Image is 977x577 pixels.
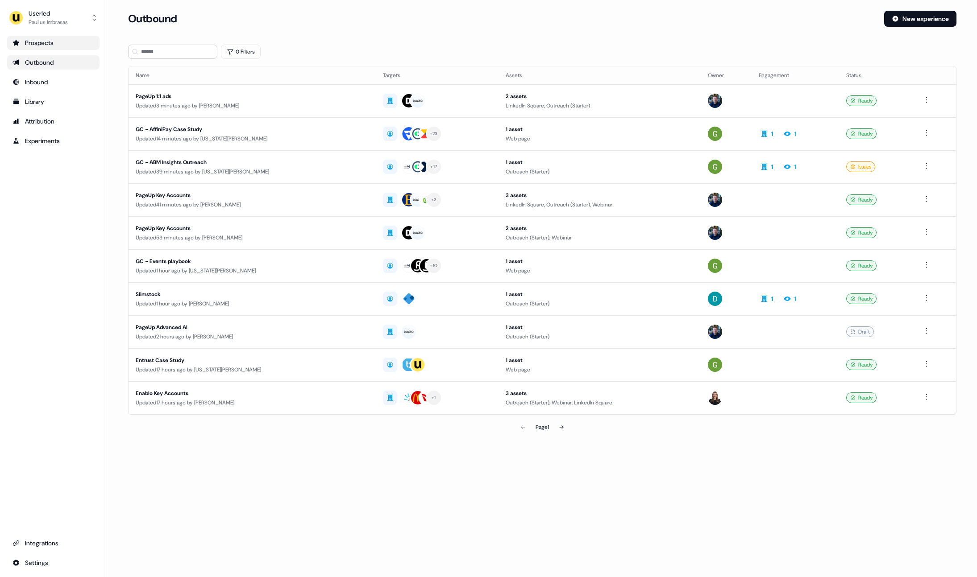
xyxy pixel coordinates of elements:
div: Issues [846,161,875,172]
div: Updated 39 minutes ago by [US_STATE][PERSON_NAME] [136,167,369,176]
div: Ready [846,128,877,139]
div: PageUp Advanced AI [136,323,369,332]
a: Go to integrations [7,536,100,550]
div: + 2 [431,196,437,204]
div: 1 asset [506,356,694,365]
h3: Outbound [128,12,177,25]
th: Targets [376,66,499,84]
div: Ready [846,359,877,370]
div: 1 [794,294,797,303]
div: + 1 [432,394,436,402]
div: PageUp Key Accounts [136,224,369,233]
div: + 10 [430,262,437,270]
th: Engagement [752,66,839,84]
div: Ready [846,194,877,205]
img: Georgia [708,259,722,273]
div: 3 assets [506,191,694,200]
div: LinkedIn Square, Outreach (Starter), Webinar [506,200,694,209]
a: Go to templates [7,95,100,109]
div: Updated 17 hours ago by [PERSON_NAME] [136,398,369,407]
div: Outreach (Starter), Webinar [506,233,694,242]
div: Enablo Key Accounts [136,389,369,398]
div: 1 asset [506,323,694,332]
div: Draft [846,326,874,337]
div: Updated 14 minutes ago by [US_STATE][PERSON_NAME] [136,134,369,143]
th: Name [129,66,376,84]
div: + 17 [430,163,437,171]
img: James [708,94,722,108]
div: Outreach (Starter) [506,299,694,308]
div: 1 asset [506,125,694,134]
a: Go to integrations [7,556,100,570]
div: Page 1 [536,423,549,432]
a: Go to outbound experience [7,55,100,70]
div: Inbound [12,78,94,87]
div: 1 [794,129,797,138]
div: Updated 53 minutes ago by [PERSON_NAME] [136,233,369,242]
div: Outreach (Starter) [506,167,694,176]
img: James [708,226,722,240]
div: Prospects [12,38,94,47]
img: David [708,292,722,306]
div: Ready [846,392,877,403]
div: Library [12,97,94,106]
div: Updated 3 minutes ago by [PERSON_NAME] [136,101,369,110]
div: Updated 1 hour ago by [PERSON_NAME] [136,299,369,308]
div: 1 [794,162,797,171]
div: 3 assets [506,389,694,398]
div: Outbound [12,58,94,67]
div: Updated 1 hour ago by [US_STATE][PERSON_NAME] [136,266,369,275]
div: PageUp Key Accounts [136,191,369,200]
img: Georgia [708,160,722,174]
a: Go to attribution [7,114,100,128]
div: Userled [29,9,68,18]
button: UserledPaulius Imbrasas [7,7,100,29]
img: Georgia [708,358,722,372]
div: 1 [771,129,773,138]
div: + 23 [430,130,438,138]
div: PageUp 1:1 ads [136,92,369,101]
div: 1 asset [506,290,694,299]
button: 0 Filters [221,45,261,59]
div: Outreach (Starter), Webinar, LinkedIn Square [506,398,694,407]
div: Settings [12,558,94,567]
div: GC - AffiniPay Case Study [136,125,369,134]
div: Web page [506,134,694,143]
div: 2 assets [506,224,694,233]
div: Outreach (Starter) [506,332,694,341]
div: 1 asset [506,158,694,167]
div: GC - Events playbook [136,257,369,266]
div: GC - ABM Insights Outreach [136,158,369,167]
div: 2 assets [506,92,694,101]
div: Ready [846,227,877,238]
div: Web page [506,365,694,374]
div: Ready [846,293,877,304]
div: LinkedIn Square, Outreach (Starter) [506,101,694,110]
a: Go to prospects [7,36,100,50]
th: Assets [499,66,701,84]
div: 1 [771,162,773,171]
div: Slimstock [136,290,369,299]
div: Paulius Imbrasas [29,18,68,27]
div: Attribution [12,117,94,126]
img: James [708,325,722,339]
div: Web page [506,266,694,275]
div: Updated 41 minutes ago by [PERSON_NAME] [136,200,369,209]
div: 1 asset [506,257,694,266]
a: Go to experiments [7,134,100,148]
div: Experiments [12,136,94,145]
button: New experience [884,11,956,27]
div: Ready [846,260,877,271]
div: Updated 17 hours ago by [US_STATE][PERSON_NAME] [136,365,369,374]
img: Georgia [708,127,722,141]
th: Owner [701,66,752,84]
img: James [708,193,722,207]
div: Ready [846,95,877,106]
div: Entrust Case Study [136,356,369,365]
img: Geneviève [708,391,722,405]
div: 1 [771,294,773,303]
th: Status [839,66,914,84]
div: Integrations [12,539,94,548]
div: Updated 2 hours ago by [PERSON_NAME] [136,332,369,341]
